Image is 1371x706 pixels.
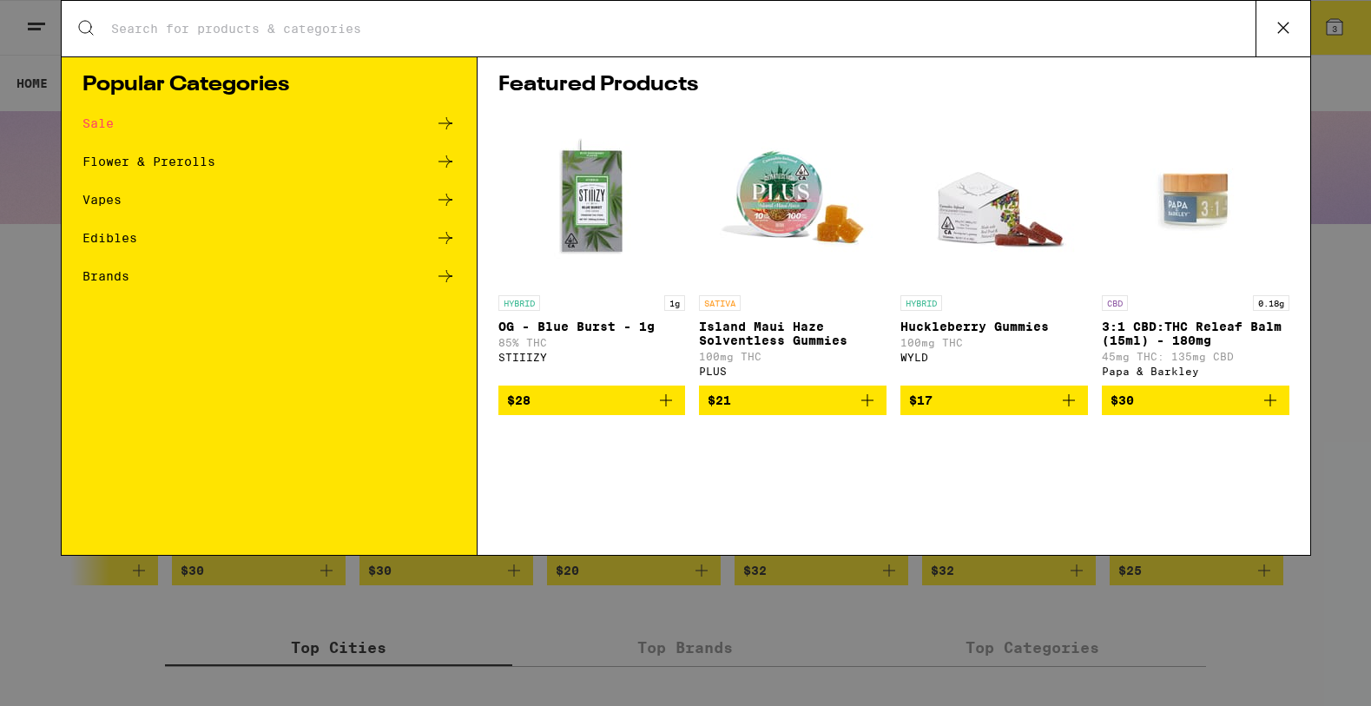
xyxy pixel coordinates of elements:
[900,320,1088,333] p: Huckleberry Gummies
[498,337,686,348] p: 85% THC
[907,113,1081,287] img: WYLD - Huckleberry Gummies
[900,295,942,311] p: HYBRID
[699,295,741,311] p: SATIVA
[699,320,887,347] p: Island Maui Haze Solventless Gummies
[82,189,456,210] a: Vapes
[82,117,114,129] div: Sale
[82,228,456,248] a: Edibles
[82,232,137,244] div: Edibles
[82,155,215,168] div: Flower & Prerolls
[1253,295,1289,311] p: 0.18g
[1102,113,1289,386] a: Open page for 3:1 CBD:THC Releaf Balm (15ml) - 180mg from Papa & Barkley
[110,21,1256,36] input: Search for products & categories
[498,75,1289,96] h1: Featured Products
[1111,393,1134,407] span: $30
[900,337,1088,348] p: 100mg THC
[498,386,686,415] button: Add to bag
[498,352,686,363] div: STIIIZY
[900,386,1088,415] button: Add to bag
[507,393,531,407] span: $28
[498,295,540,311] p: HYBRID
[900,113,1088,386] a: Open page for Huckleberry Gummies from WYLD
[82,194,122,206] div: Vapes
[82,151,456,172] a: Flower & Prerolls
[900,352,1088,363] div: WYLD
[699,351,887,362] p: 100mg THC
[708,393,731,407] span: $21
[498,113,686,386] a: Open page for OG - Blue Burst - 1g from STIIIZY
[1102,386,1289,415] button: Add to bag
[699,113,887,386] a: Open page for Island Maui Haze Solventless Gummies from PLUS
[10,12,125,26] span: Hi. Need any help?
[505,113,679,287] img: STIIIZY - OG - Blue Burst - 1g
[1109,113,1282,287] img: Papa & Barkley - 3:1 CBD:THC Releaf Balm (15ml) - 180mg
[699,366,887,377] div: PLUS
[82,113,456,134] a: Sale
[909,393,933,407] span: $17
[1102,295,1128,311] p: CBD
[82,266,456,287] a: Brands
[664,295,685,311] p: 1g
[1102,320,1289,347] p: 3:1 CBD:THC Releaf Balm (15ml) - 180mg
[699,386,887,415] button: Add to bag
[498,320,686,333] p: OG - Blue Burst - 1g
[1102,351,1289,362] p: 45mg THC: 135mg CBD
[706,113,880,287] img: PLUS - Island Maui Haze Solventless Gummies
[1102,366,1289,377] div: Papa & Barkley
[82,75,456,96] h1: Popular Categories
[82,270,129,282] div: Brands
